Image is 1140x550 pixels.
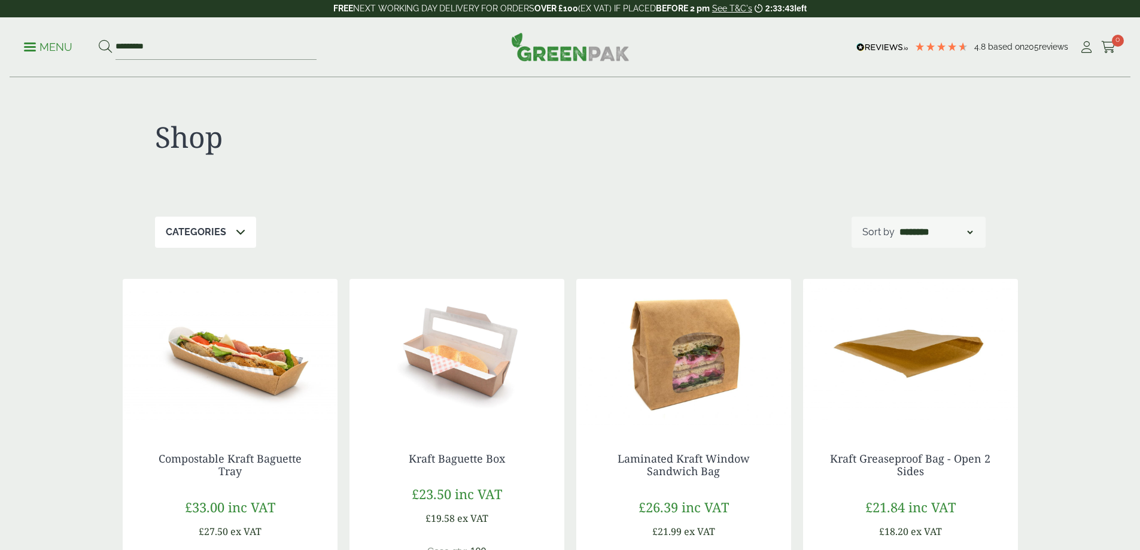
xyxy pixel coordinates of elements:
[1039,42,1068,51] span: reviews
[1101,38,1116,56] a: 0
[652,525,682,538] span: £21.99
[865,498,905,516] span: £21.84
[856,43,908,51] img: REVIEWS.io
[412,485,451,503] span: £23.50
[879,525,908,538] span: £18.20
[349,279,564,429] img: 5430063F Kraft Bagette Box Open with Bagette
[988,42,1025,51] span: Based on
[974,42,988,51] span: 4.8
[123,279,338,429] img: baguette tray
[159,451,302,479] a: Compostable Kraft Baguette Tray
[455,485,502,503] span: inc VAT
[1101,41,1116,53] i: Cart
[656,4,710,13] strong: BEFORE 2 pm
[425,512,455,525] span: £19.58
[830,451,990,479] a: Kraft Greaseproof Bag - Open 2 Sides
[618,451,750,479] a: Laminated Kraft Window Sandwich Bag
[1025,42,1039,51] span: 205
[230,525,262,538] span: ex VAT
[185,498,224,516] span: £33.00
[576,279,791,429] img: Laminated Kraft Sandwich Bag
[803,279,1018,429] img: kraft greaseproof bag open 2 sides
[534,4,578,13] strong: OVER £100
[862,225,895,239] p: Sort by
[712,4,752,13] a: See T&C's
[199,525,228,538] span: £27.50
[1112,35,1124,47] span: 0
[511,32,630,61] img: GreenPak Supplies
[228,498,275,516] span: inc VAT
[166,225,226,239] p: Categories
[914,41,968,52] div: 4.79 Stars
[684,525,715,538] span: ex VAT
[333,4,353,13] strong: FREE
[682,498,729,516] span: inc VAT
[794,4,807,13] span: left
[639,498,678,516] span: £26.39
[409,451,505,466] a: Kraft Baguette Box
[765,4,794,13] span: 2:33:43
[1079,41,1094,53] i: My Account
[911,525,942,538] span: ex VAT
[24,40,72,54] p: Menu
[24,40,72,52] a: Menu
[897,225,975,239] select: Shop order
[908,498,956,516] span: inc VAT
[155,120,570,154] h1: Shop
[457,512,488,525] span: ex VAT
